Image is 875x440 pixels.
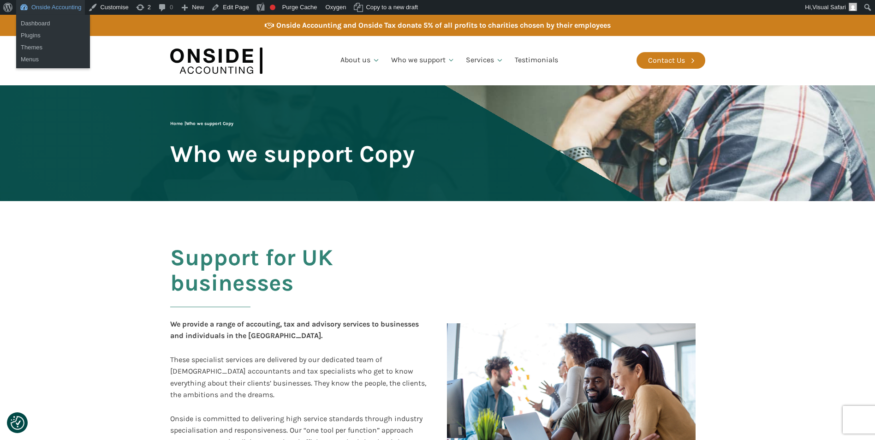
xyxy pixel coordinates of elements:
[509,45,564,76] a: Testimonials
[186,121,233,126] span: Who we support Copy
[170,245,429,318] h2: Support for UK businesses
[637,52,705,69] a: Contact Us
[170,121,183,126] a: Home
[648,54,685,66] div: Contact Us
[16,15,90,44] ul: Onside Accounting
[170,355,428,399] span: These specialist services are delivered by our dedicated team of [DEMOGRAPHIC_DATA] accountants a...
[170,141,415,166] span: Who we support Copy
[16,18,90,30] a: Dashboard
[335,45,386,76] a: About us
[170,320,421,340] span: We provide a range of accouting, tax and advisory services to businesses and individuals in the [...
[11,416,24,430] img: Revisit consent button
[16,54,90,65] a: Menus
[16,39,90,68] ul: Onside Accounting
[270,5,275,10] div: Focus keyphrase not set
[812,4,846,11] span: Visual Safari
[386,45,461,76] a: Who we support
[11,416,24,430] button: Consent Preferences
[170,43,262,78] img: Onside Accounting
[460,45,509,76] a: Services
[16,30,90,42] a: Plugins
[276,19,611,31] div: Onside Accounting and Onside Tax donate 5% of all profits to charities chosen by their employees
[170,121,233,126] span: |
[16,42,90,54] a: Themes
